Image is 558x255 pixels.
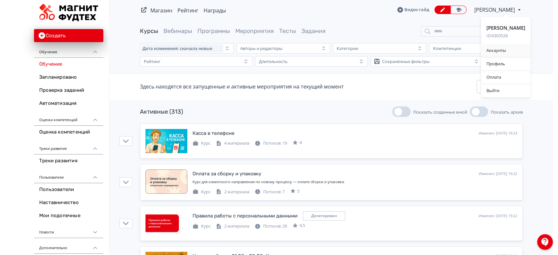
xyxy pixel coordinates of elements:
div: Профиль [481,57,531,71]
div: Оплата [481,71,531,84]
div: [PERSON_NAME] [486,25,525,31]
div: Аккаунты [481,44,531,57]
div: ID: 6303528 [486,33,525,39]
div: Выйти [481,84,531,97]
